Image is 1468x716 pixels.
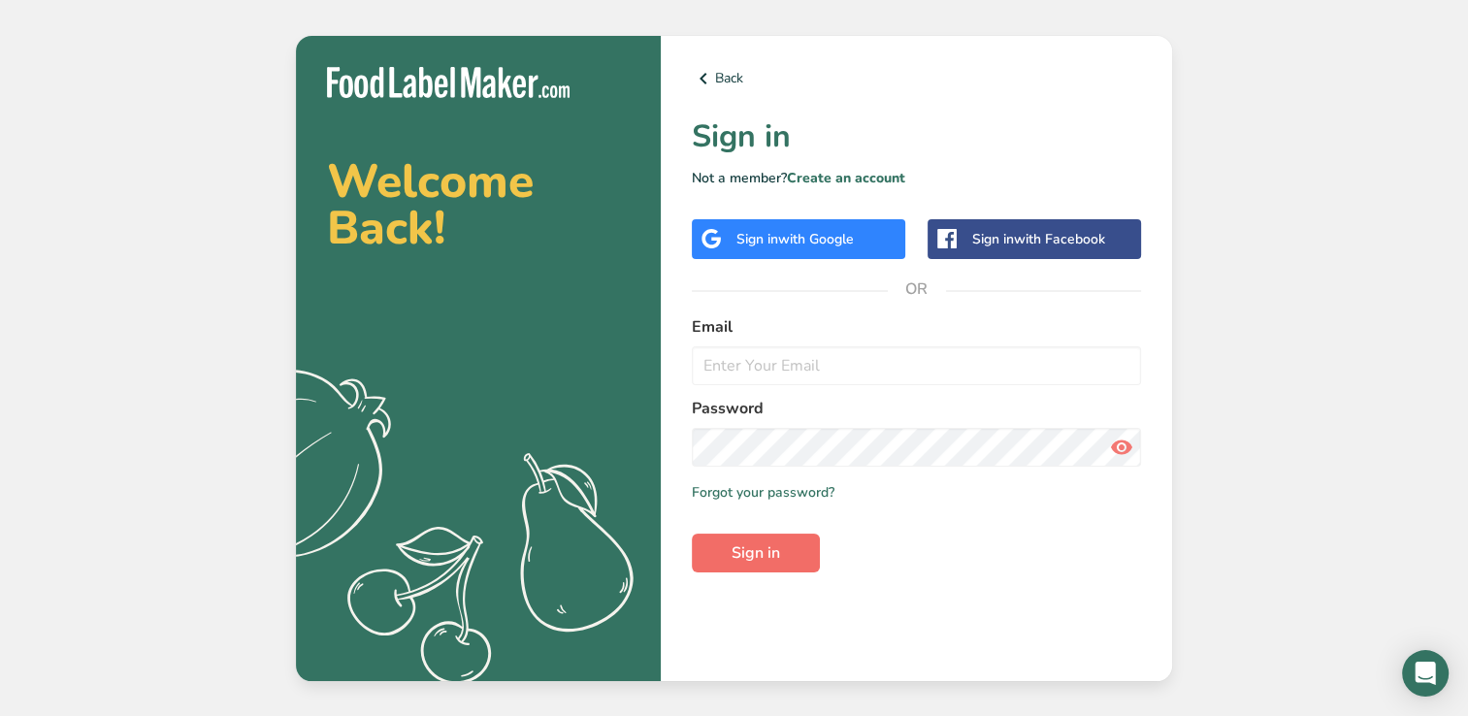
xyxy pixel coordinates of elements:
[778,230,854,248] span: with Google
[692,397,1141,420] label: Password
[732,541,780,565] span: Sign in
[787,169,905,187] a: Create an account
[692,346,1141,385] input: Enter Your Email
[327,158,630,251] h2: Welcome Back!
[692,67,1141,90] a: Back
[692,315,1141,339] label: Email
[1014,230,1105,248] span: with Facebook
[972,229,1105,249] div: Sign in
[692,534,820,572] button: Sign in
[888,260,946,318] span: OR
[736,229,854,249] div: Sign in
[327,67,570,99] img: Food Label Maker
[692,482,834,503] a: Forgot your password?
[1402,650,1449,697] div: Open Intercom Messenger
[692,168,1141,188] p: Not a member?
[692,114,1141,160] h1: Sign in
